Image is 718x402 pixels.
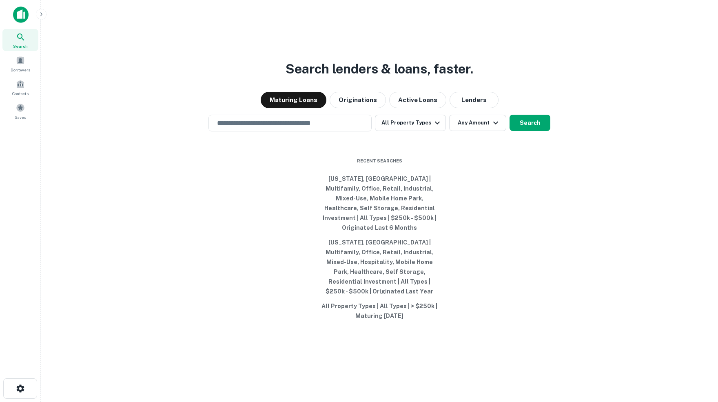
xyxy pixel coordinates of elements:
a: Contacts [2,76,38,98]
span: Recent Searches [318,158,441,164]
span: Borrowers [11,67,30,73]
a: Borrowers [2,53,38,75]
span: Saved [15,114,27,120]
button: [US_STATE], [GEOGRAPHIC_DATA] | Multifamily, Office, Retail, Industrial, Mixed-Use, Mobile Home P... [318,171,441,235]
button: All Property Types [375,115,446,131]
a: Saved [2,100,38,122]
button: All Property Types | All Types | > $250k | Maturing [DATE] [318,299,441,323]
button: Maturing Loans [261,92,326,108]
button: Originations [330,92,386,108]
button: Search [510,115,550,131]
h3: Search lenders & loans, faster. [286,59,473,79]
img: capitalize-icon.png [13,7,29,23]
button: Lenders [450,92,499,108]
span: Contacts [12,90,29,97]
iframe: Chat Widget [677,337,718,376]
a: Search [2,29,38,51]
button: Any Amount [449,115,506,131]
button: [US_STATE], [GEOGRAPHIC_DATA] | Multifamily, Office, Retail, Industrial, Mixed-Use, Hospitality, ... [318,235,441,299]
span: Search [13,43,28,49]
button: Active Loans [389,92,446,108]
